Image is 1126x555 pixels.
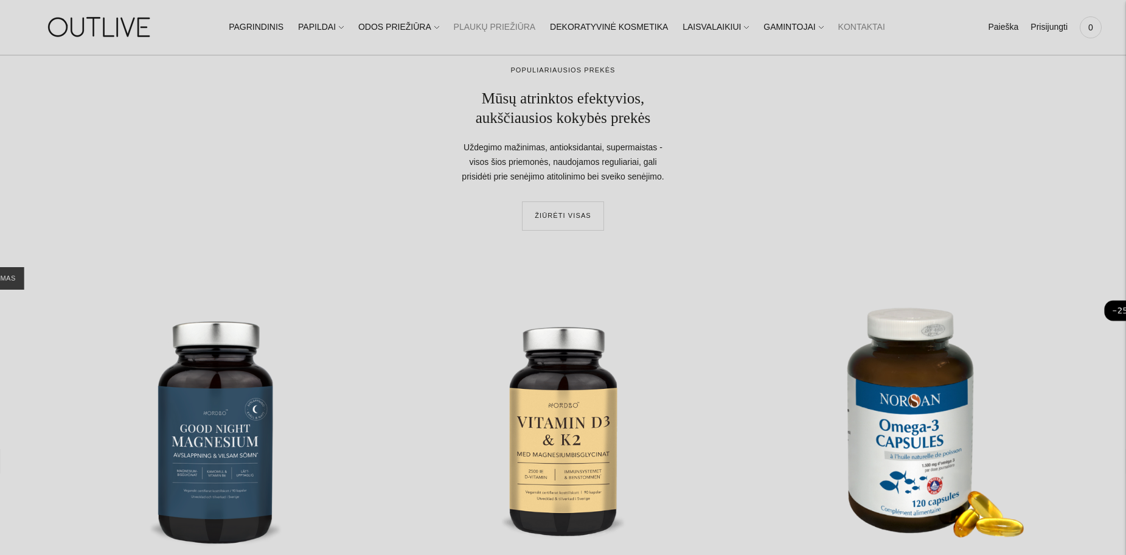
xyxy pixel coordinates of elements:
div: Populiariausios prekės [49,65,1077,77]
a: Prisijungti [1030,14,1068,41]
h2: Mūsų atrinktos efektyvios, aukščiausios kokybės prekės [454,89,673,128]
a: DEKORATYVINĖ KOSMETIKA [550,14,668,41]
a: ŽIŪRĖTI VISAS [522,201,604,231]
a: ODOS PRIEŽIŪRA [358,14,439,41]
a: Paieška [988,14,1018,41]
a: PAPILDAI [298,14,344,41]
a: GAMINTOJAI [763,14,823,41]
span: 0 [1082,19,1099,36]
div: Uždegimo mažinimas, antioksidantai, supermaistas - visos šios priemonės, naudojamos reguliariai, ... [454,141,673,184]
a: KONTAKTAI [838,14,885,41]
img: OUTLIVE [24,6,176,48]
a: LAISVALAIKIUI [683,14,749,41]
a: PAGRINDINIS [229,14,283,41]
a: PLAUKŲ PRIEŽIŪRA [454,14,536,41]
a: 0 [1080,14,1102,41]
